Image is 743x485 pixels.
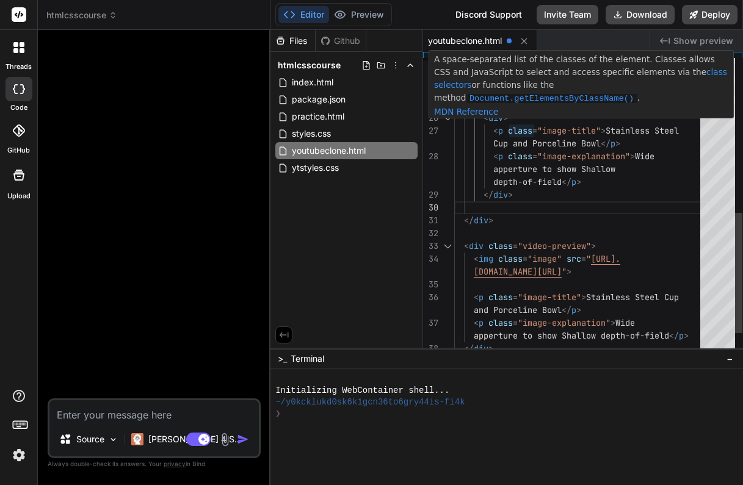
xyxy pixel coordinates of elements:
[532,151,537,162] span: =
[423,150,438,163] div: 28
[508,189,513,200] span: >
[513,292,518,303] span: =
[464,215,474,226] span: </
[474,304,562,315] span: and Porceline Bowl
[423,189,438,201] div: 29
[291,353,324,365] span: Terminal
[291,109,346,124] span: practice.html
[586,292,679,303] span: Stainless Steel Cup
[493,151,498,162] span: <
[218,433,232,447] img: attachment
[493,138,601,149] span: Cup and Porceline Bowl
[576,304,581,315] span: >
[291,75,335,90] span: index.html
[148,433,239,445] p: [PERSON_NAME] 4 S..
[488,215,493,226] span: >
[7,145,30,156] label: GitHub
[669,330,679,341] span: </
[316,35,366,47] div: Github
[9,445,29,465] img: settings
[10,102,27,113] label: code
[479,317,484,328] span: p
[488,240,513,251] span: class
[532,125,537,136] span: =
[469,240,484,251] span: div
[275,408,280,420] span: ❯
[673,35,733,47] span: Show preview
[606,125,679,136] span: Stainless Steel
[291,126,332,141] span: styles.css
[479,253,493,264] span: img
[434,53,728,106] p: A space-separated list of the classes of the element. Classes allows CSS and JavaScript to select...
[423,240,438,253] div: 33
[513,240,518,251] span: =
[488,317,513,328] span: class
[291,92,347,107] span: package.json
[488,292,513,303] span: class
[423,291,438,304] div: 36
[423,214,438,227] div: 31
[591,240,596,251] span: >
[466,93,637,102] a: Document.getElementsByClassName()
[448,5,529,24] div: Discord Support
[567,253,581,264] span: src
[493,125,498,136] span: <
[508,151,532,162] span: class
[498,125,503,136] span: p
[423,227,438,240] div: 32
[428,35,502,47] span: youtubeclone.html
[423,201,438,214] div: 30
[474,253,479,264] span: <
[464,343,474,354] span: </
[562,304,571,315] span: </
[518,292,581,303] span: "image-title"
[479,292,484,303] span: p
[518,317,611,328] span: "image-explanation"
[615,138,620,149] span: >
[567,266,571,277] span: >
[493,189,508,200] span: div
[474,330,669,341] span: apperture to show Shallow depth-of-field
[291,143,367,158] span: youtubeclone.html
[601,125,606,136] span: >
[581,292,586,303] span: >
[423,86,438,99] div: 24
[679,330,684,341] span: p
[46,9,117,21] span: htmlcsscourse
[498,151,503,162] span: p
[474,317,479,328] span: <
[108,434,118,445] img: Pick Models
[508,125,532,136] span: class
[434,107,498,117] a: MDN Reference
[571,304,576,315] span: p
[493,176,562,187] span: depth-of-field
[493,163,615,174] span: apperture to show Shallow
[635,151,654,162] span: Wide
[474,215,488,226] span: div
[423,317,438,329] div: 37
[474,266,562,277] span: [DOMAIN_NAME][URL]
[278,59,341,71] span: htmlcsscourse
[523,253,527,264] span: =
[237,433,249,445] img: icon
[518,240,591,251] span: "video-preview"
[5,62,32,72] label: threads
[423,112,438,124] div: 26
[434,67,727,90] a: class selectors
[464,240,469,251] span: <
[684,330,689,341] span: >
[270,35,315,47] div: Files
[527,253,562,264] span: "image"
[724,349,736,368] button: −
[562,176,571,187] span: </
[537,151,630,162] span: "image-explanation"
[423,99,438,112] div: 25
[275,397,465,408] span: ~/y0kcklukd0sk6k1gcn36to6gry44is-fi4k
[576,176,581,187] span: >
[601,138,611,149] span: </
[727,353,733,365] span: −
[513,317,518,328] span: =
[440,240,455,253] div: Click to collapse the range.
[278,6,329,23] button: Editor
[423,253,438,265] div: 34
